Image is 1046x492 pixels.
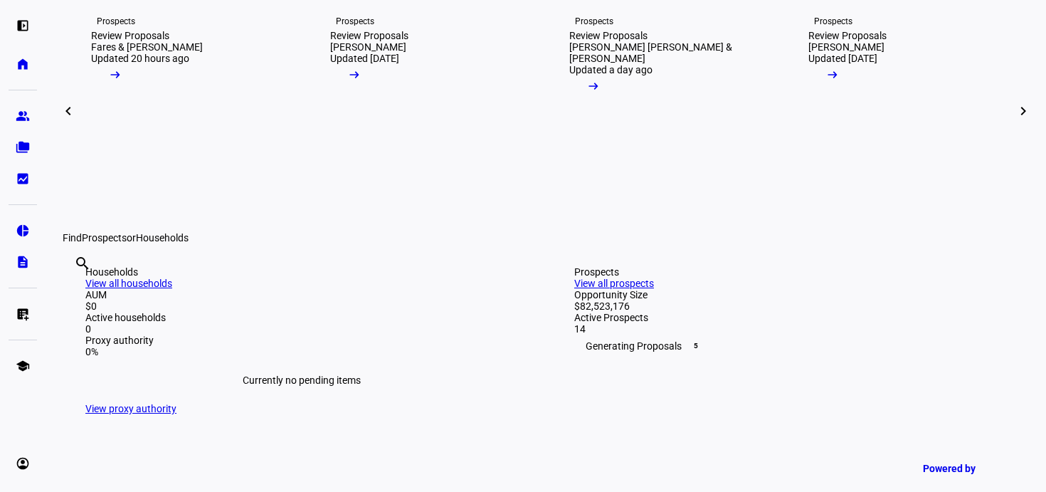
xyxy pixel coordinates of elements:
div: [PERSON_NAME] [808,41,884,53]
div: Review Proposals [808,30,887,41]
span: Prospects [82,232,127,244]
a: View proxy authority [85,403,176,414]
a: bid_landscape [9,164,37,193]
a: home [9,50,37,78]
div: 0 [85,323,517,335]
div: Generating Proposals [574,335,1006,357]
mat-icon: arrow_right_alt [347,68,361,82]
div: Updated [DATE] [330,53,399,64]
div: Households [85,266,517,278]
div: Opportunity Size [574,289,1006,300]
eth-mat-symbol: left_panel_open [16,19,30,33]
div: Review Proposals [91,30,169,41]
span: Households [136,232,189,244]
eth-mat-symbol: account_circle [16,456,30,471]
div: Prospects [574,266,1006,278]
a: Powered by [916,455,1025,481]
div: [PERSON_NAME] [330,41,406,53]
mat-icon: chevron_right [1015,103,1032,120]
div: Active Prospects [574,312,1006,323]
a: pie_chart [9,216,37,245]
eth-mat-symbol: description [16,255,30,269]
div: 14 [574,323,1006,335]
eth-mat-symbol: list_alt_add [16,307,30,321]
div: Prospects [575,16,613,27]
a: description [9,248,37,276]
div: Currently no pending items [85,357,517,403]
div: Updated a day ago [569,64,653,75]
div: Prospects [97,16,135,27]
div: AUM [85,289,517,300]
div: $82,523,176 [574,300,1006,312]
eth-mat-symbol: folder_copy [16,140,30,155]
div: 0% [85,346,517,357]
a: group [9,102,37,130]
div: Review Proposals [330,30,408,41]
mat-icon: arrow_right_alt [825,68,840,82]
div: $0 [85,300,517,312]
span: 5 [690,340,702,352]
div: Updated 20 hours ago [91,53,189,64]
eth-mat-symbol: bid_landscape [16,172,30,186]
a: folder_copy [9,133,37,162]
div: Updated [DATE] [808,53,877,64]
div: Prospects [336,16,374,27]
a: View all prospects [574,278,654,289]
eth-mat-symbol: group [16,109,30,123]
mat-icon: chevron_left [60,103,77,120]
div: Prospects [814,16,852,27]
div: Proxy authority [85,335,517,346]
div: Find or [63,232,1029,244]
mat-icon: arrow_right_alt [586,79,601,93]
eth-mat-symbol: school [16,359,30,373]
mat-icon: search [74,255,91,272]
eth-mat-symbol: pie_chart [16,224,30,238]
eth-mat-symbol: home [16,57,30,71]
mat-icon: arrow_right_alt [108,68,122,82]
div: Active households [85,312,517,323]
div: Fares & [PERSON_NAME] [91,41,203,53]
div: Review Proposals [569,30,648,41]
input: Enter name of prospect or household [74,274,77,291]
div: [PERSON_NAME] [PERSON_NAME] & [PERSON_NAME] [569,41,751,64]
a: View all households [85,278,172,289]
